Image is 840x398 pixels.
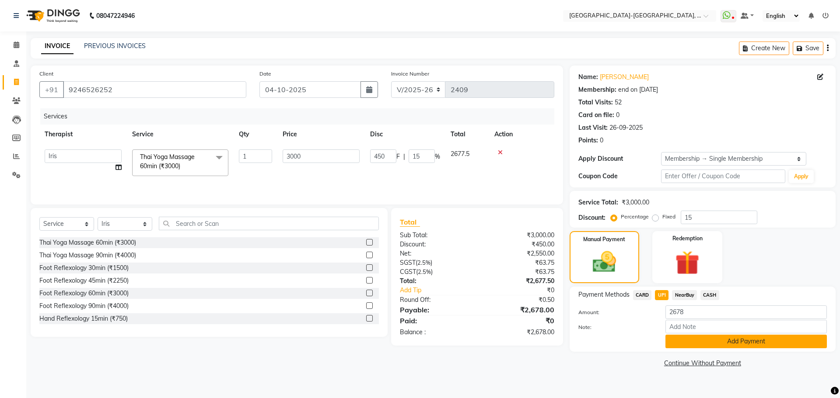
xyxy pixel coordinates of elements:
[477,240,560,249] div: ₹450.00
[571,359,834,368] a: Continue Without Payment
[417,259,430,266] span: 2.5%
[477,305,560,315] div: ₹2,678.00
[477,315,560,326] div: ₹0
[578,290,630,299] span: Payment Methods
[609,123,643,132] div: 26-09-2025
[700,290,719,300] span: CASH
[403,152,405,161] span: |
[400,259,416,266] span: SGST
[435,152,440,161] span: %
[578,111,614,120] div: Card on file:
[393,277,477,286] div: Total:
[578,213,605,222] div: Discount:
[793,42,823,55] button: Save
[489,125,554,144] th: Action
[583,235,625,243] label: Manual Payment
[41,38,73,54] a: INVOICE
[393,267,477,277] div: ( )
[234,125,277,144] th: Qty
[477,249,560,258] div: ₹2,550.00
[491,286,560,295] div: ₹0
[662,213,675,221] label: Fixed
[39,251,136,260] div: Thai Yoga Massage 90min (₹4000)
[618,85,658,94] div: end on [DATE]
[578,154,661,163] div: Apply Discount
[39,238,136,247] div: Thai Yoga Massage 60min (₹3000)
[572,323,659,331] label: Note:
[39,70,53,78] label: Client
[585,249,623,275] img: _cash.svg
[578,198,618,207] div: Service Total:
[445,125,489,144] th: Total
[739,42,789,55] button: Create New
[668,248,707,278] img: _gift.svg
[39,301,129,311] div: Foot Reflexology 90min (₹4000)
[393,315,477,326] div: Paid:
[665,320,827,333] input: Add Note
[600,73,649,82] a: [PERSON_NAME]
[572,308,659,316] label: Amount:
[400,218,420,227] span: Total
[39,263,129,273] div: Foot Reflexology 30min (₹1500)
[578,123,608,132] div: Last Visit:
[393,249,477,258] div: Net:
[665,305,827,319] input: Amount
[96,3,135,28] b: 08047224946
[672,290,697,300] span: NearBuy
[393,295,477,305] div: Round Off:
[600,136,603,145] div: 0
[672,235,703,242] label: Redemption
[578,73,598,82] div: Name:
[393,231,477,240] div: Sub Total:
[616,111,619,120] div: 0
[789,170,814,183] button: Apply
[477,267,560,277] div: ₹63.75
[477,277,560,286] div: ₹2,677.50
[393,328,477,337] div: Balance :
[40,108,561,125] div: Services
[393,240,477,249] div: Discount:
[63,81,246,98] input: Search by Name/Mobile/Email/Code
[578,172,661,181] div: Coupon Code
[39,125,127,144] th: Therapist
[418,268,431,275] span: 2.5%
[39,81,64,98] button: +91
[633,290,652,300] span: CARD
[621,213,649,221] label: Percentage
[615,98,622,107] div: 52
[477,328,560,337] div: ₹2,678.00
[396,152,400,161] span: F
[578,98,613,107] div: Total Visits:
[451,150,469,158] span: 2677.5
[393,305,477,315] div: Payable:
[277,125,365,144] th: Price
[622,198,649,207] div: ₹3,000.00
[661,170,785,183] input: Enter Offer / Coupon Code
[140,153,195,170] span: Thai Yoga Massage 60min (₹3000)
[393,258,477,267] div: ( )
[39,314,128,323] div: Hand Reflexology 15min (₹750)
[400,268,416,276] span: CGST
[159,217,379,230] input: Search or Scan
[391,70,429,78] label: Invoice Number
[22,3,82,28] img: logo
[84,42,146,50] a: PREVIOUS INVOICES
[477,258,560,267] div: ₹63.75
[259,70,271,78] label: Date
[665,335,827,348] button: Add Payment
[655,290,668,300] span: UPI
[365,125,445,144] th: Disc
[127,125,234,144] th: Service
[477,295,560,305] div: ₹0.50
[578,85,616,94] div: Membership:
[393,286,491,295] a: Add Tip
[39,276,129,285] div: Foot Reflexology 45min (₹2250)
[477,231,560,240] div: ₹3,000.00
[578,136,598,145] div: Points:
[39,289,129,298] div: Foot Reflexology 60min (₹3000)
[180,162,184,170] a: x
